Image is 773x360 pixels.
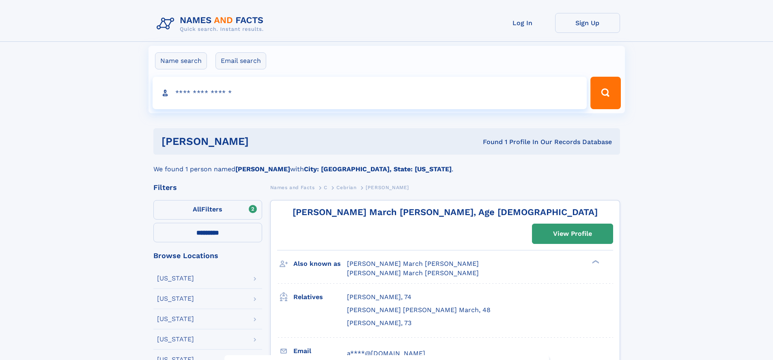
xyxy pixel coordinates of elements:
[366,185,409,190] span: [PERSON_NAME]
[161,136,366,147] h1: [PERSON_NAME]
[304,165,452,173] b: City: [GEOGRAPHIC_DATA], State: [US_STATE]
[490,13,555,33] a: Log In
[532,224,613,244] a: View Profile
[293,344,347,358] h3: Email
[293,207,598,217] a: [PERSON_NAME] March [PERSON_NAME], Age [DEMOGRAPHIC_DATA]
[366,138,612,147] div: Found 1 Profile In Our Records Database
[324,185,327,190] span: C
[270,182,315,192] a: Names and Facts
[193,205,201,213] span: All
[555,13,620,33] a: Sign Up
[153,13,270,35] img: Logo Names and Facts
[347,260,479,267] span: [PERSON_NAME] March [PERSON_NAME]
[293,257,347,271] h3: Also known as
[155,52,207,69] label: Name search
[347,306,491,315] a: [PERSON_NAME] [PERSON_NAME] March, 48
[590,77,620,109] button: Search Button
[153,184,262,191] div: Filters
[324,182,327,192] a: C
[347,293,411,302] a: [PERSON_NAME], 74
[153,252,262,259] div: Browse Locations
[553,224,592,243] div: View Profile
[235,165,290,173] b: [PERSON_NAME]
[215,52,266,69] label: Email search
[157,316,194,322] div: [US_STATE]
[347,269,479,277] span: [PERSON_NAME] March [PERSON_NAME]
[153,200,262,220] label: Filters
[336,185,356,190] span: Cebrian
[157,295,194,302] div: [US_STATE]
[157,336,194,343] div: [US_STATE]
[336,182,356,192] a: Cebrian
[590,259,600,265] div: ❯
[347,319,411,328] a: [PERSON_NAME], 73
[157,275,194,282] div: [US_STATE]
[293,290,347,304] h3: Relatives
[153,77,587,109] input: search input
[153,155,620,174] div: We found 1 person named with .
